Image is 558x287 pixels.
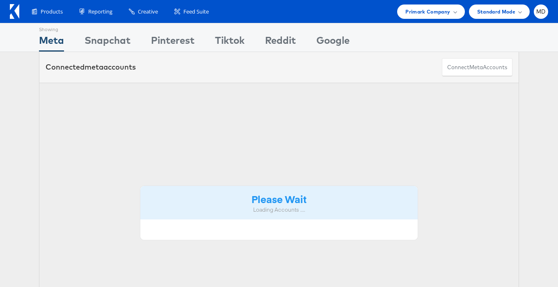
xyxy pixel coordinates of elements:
[85,33,130,52] div: Snapchat
[39,33,64,52] div: Meta
[151,33,194,52] div: Pinterest
[215,33,245,52] div: Tiktok
[316,33,350,52] div: Google
[85,62,103,72] span: meta
[442,58,512,77] button: ConnectmetaAccounts
[138,8,158,16] span: Creative
[536,9,546,14] span: MD
[405,7,450,16] span: Primark Company
[41,8,63,16] span: Products
[469,63,483,71] span: meta
[46,62,136,72] div: Connected accounts
[39,23,64,33] div: Showing
[146,206,412,214] div: Loading Accounts ....
[265,33,296,52] div: Reddit
[88,8,112,16] span: Reporting
[183,8,209,16] span: Feed Suite
[252,192,306,206] strong: Please Wait
[477,7,515,16] span: Standard Mode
